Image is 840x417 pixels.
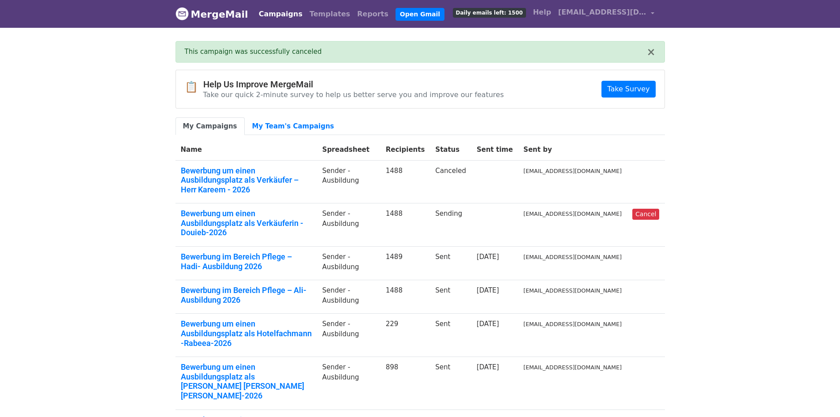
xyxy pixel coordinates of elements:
[381,203,430,247] td: 1488
[558,7,646,18] span: [EMAIL_ADDRESS][DOMAIN_NAME]
[523,364,622,371] small: [EMAIL_ADDRESS][DOMAIN_NAME]
[317,203,381,247] td: Sender -Ausbildung
[381,139,430,160] th: Recipients
[381,247,430,280] td: 1489
[523,168,622,174] small: [EMAIL_ADDRESS][DOMAIN_NAME]
[317,357,381,409] td: Sender -Ausbildung
[317,139,381,160] th: Spreadsheet
[175,117,245,135] a: My Campaigns
[430,160,471,203] td: Canceled
[317,160,381,203] td: Sender -Ausbildung
[175,7,189,20] img: MergeMail logo
[523,321,622,327] small: [EMAIL_ADDRESS][DOMAIN_NAME]
[396,8,444,21] a: Open Gmail
[477,253,499,261] a: [DATE]
[518,139,627,160] th: Sent by
[181,362,312,400] a: Bewerbung um einen Ausbildungsplatz als [PERSON_NAME] [PERSON_NAME] [PERSON_NAME]-2026
[523,210,622,217] small: [EMAIL_ADDRESS][DOMAIN_NAME]
[306,5,354,23] a: Templates
[523,287,622,294] small: [EMAIL_ADDRESS][DOMAIN_NAME]
[181,209,312,237] a: Bewerbung um einen Ausbildungsplatz als Verkäuferin - Douieb-2026
[646,47,655,57] button: ×
[477,320,499,328] a: [DATE]
[430,357,471,409] td: Sent
[477,286,499,294] a: [DATE]
[430,314,471,357] td: Sent
[185,81,203,94] span: 📋
[203,90,504,99] p: Take our quick 2-minute survey to help us better serve you and improve our features
[181,252,312,271] a: Bewerbung im Bereich Pflege – Hadi- Ausbildung 2026
[317,280,381,314] td: Sender -Ausbildung
[175,139,317,160] th: Name
[317,314,381,357] td: Sender -Ausbildung
[181,166,312,195] a: Bewerbung um einen Ausbildungsplatz als Verkäufer – Herr Kareem - 2026
[430,139,471,160] th: Status
[255,5,306,23] a: Campaigns
[430,247,471,280] td: Sent
[453,8,526,18] span: Daily emails left: 1500
[555,4,658,24] a: [EMAIL_ADDRESS][DOMAIN_NAME]
[449,4,530,21] a: Daily emails left: 1500
[181,319,312,348] a: Bewerbung um einen Ausbildungsplatz als Hotelfachmann -Rabeea-2026
[354,5,392,23] a: Reports
[245,117,342,135] a: My Team's Campaigns
[381,280,430,314] td: 1488
[381,314,430,357] td: 229
[317,247,381,280] td: Sender -Ausbildung
[175,5,248,23] a: MergeMail
[203,79,504,90] h4: Help Us Improve MergeMail
[430,280,471,314] td: Sent
[530,4,555,21] a: Help
[632,209,659,220] a: Cancel
[430,203,471,247] td: Sending
[523,254,622,260] small: [EMAIL_ADDRESS][DOMAIN_NAME]
[601,81,655,98] a: Take Survey
[381,160,430,203] td: 1488
[381,357,430,409] td: 898
[477,363,499,371] a: [DATE]
[471,139,518,160] th: Sent time
[181,286,312,304] a: Bewerbung im Bereich Pflege – Ali- Ausbildung 2026
[185,47,647,57] div: This campaign was successfully canceled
